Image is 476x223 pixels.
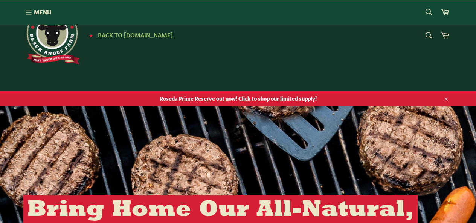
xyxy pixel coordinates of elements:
[98,31,173,38] span: Back to [DOMAIN_NAME]
[16,91,460,106] a: Roseda Prime Reserve out now! Click to shop our limited supply!
[16,95,460,102] span: Roseda Prime Reserve out now! Click to shop our limited supply!
[16,0,59,25] button: Menu
[23,8,80,64] img: Roseda Beef
[85,32,173,38] a: ★ Back to [DOMAIN_NAME]
[89,32,93,38] span: ★
[34,8,51,16] span: Menu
